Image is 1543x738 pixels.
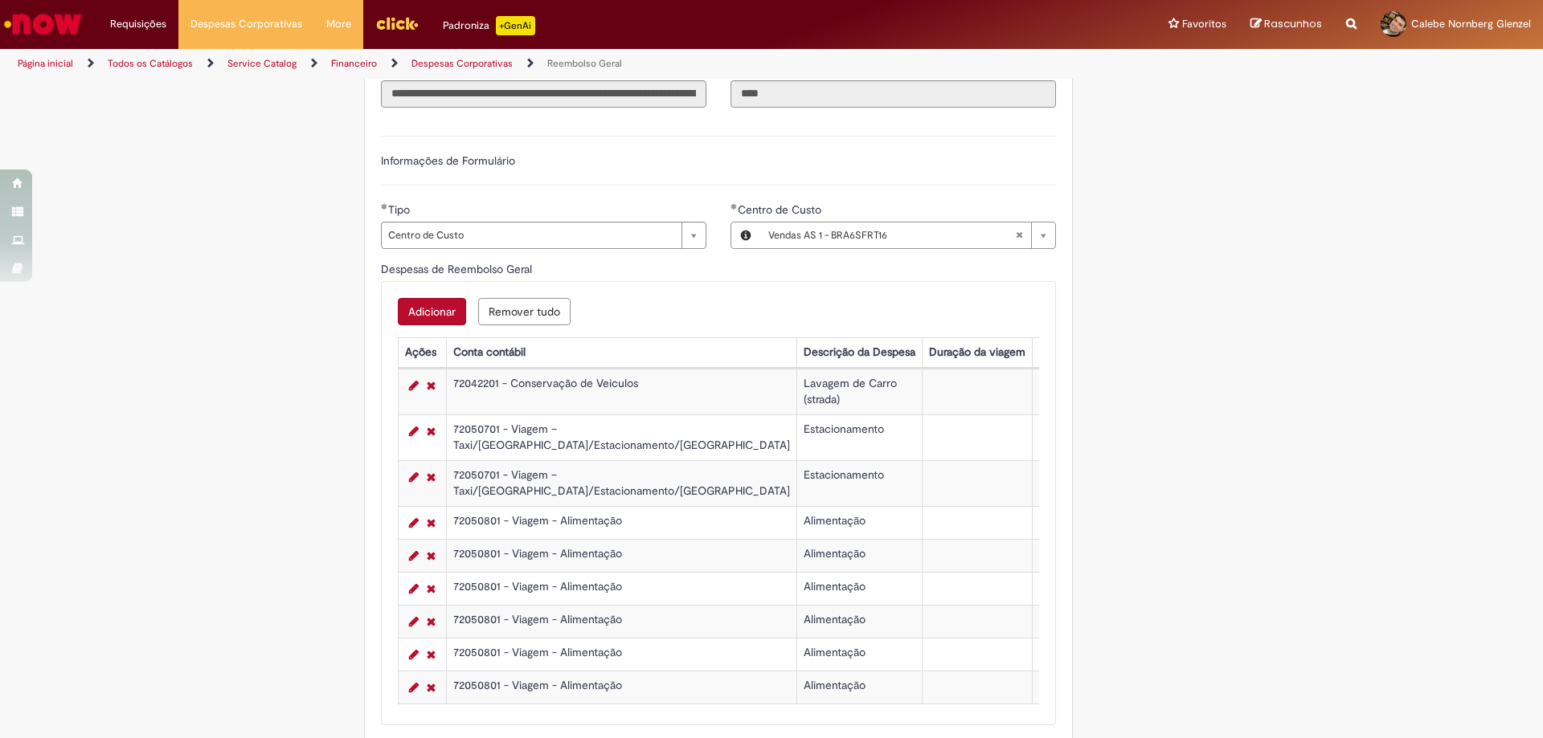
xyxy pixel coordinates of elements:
th: Ações [398,337,446,367]
a: Vendas AS 1 - BRA6SFRT16Limpar campo Centro de Custo [760,222,1055,248]
a: Remover linha 7 [423,612,440,631]
td: 72050801 - Viagem - Alimentação [446,572,796,605]
input: Título [381,80,706,108]
th: Conta contábil [446,337,796,367]
p: +GenAi [496,16,535,35]
th: Duração da viagem [922,337,1032,367]
td: 72042201 - Conservação de Veiculos [446,369,796,414]
a: Todos os Catálogos [108,57,193,70]
a: Financeiro [331,57,377,70]
span: Despesas de Reembolso Geral [381,262,535,276]
th: Quilometragem [1032,337,1123,367]
span: Centro de Custo [738,202,825,217]
a: Editar Linha 2 [405,422,423,441]
a: Editar Linha 8 [405,645,423,664]
a: Remover linha 2 [423,422,440,441]
span: Obrigatório Preenchido [381,203,388,210]
span: Vendas AS 1 - BRA6SFRT16 [768,222,1015,248]
a: Editar Linha 5 [405,546,423,565]
span: Calebe Nornberg Glenzel [1411,17,1531,31]
td: 72050801 - Viagem - Alimentação [446,605,796,638]
span: Despesas Corporativas [190,16,302,32]
th: Descrição da Despesa [796,337,922,367]
a: Editar Linha 9 [405,678,423,697]
td: 72050801 - Viagem - Alimentação [446,506,796,539]
span: More [326,16,351,32]
td: 72050801 - Viagem - Alimentação [446,638,796,671]
td: Lavagem de Carro (strada) [796,369,922,414]
a: Editar Linha 3 [405,467,423,487]
span: Rascunhos [1264,16,1322,31]
td: 72050801 - Viagem - Alimentação [446,539,796,572]
td: Alimentação [796,572,922,605]
a: Remover linha 4 [423,513,440,532]
td: Estacionamento [796,460,922,506]
a: Remover linha 9 [423,678,440,697]
a: Remover linha 6 [423,579,440,598]
a: Remover linha 5 [423,546,440,565]
a: Página inicial [18,57,73,70]
div: Padroniza [443,16,535,35]
a: Remover linha 1 [423,376,440,395]
a: Remover linha 3 [423,467,440,487]
span: Obrigatório Preenchido [731,203,738,210]
span: Favoritos [1182,16,1226,32]
a: Reembolso Geral [547,57,622,70]
td: 72050801 - Viagem - Alimentação [446,671,796,703]
a: Editar Linha 4 [405,513,423,532]
span: Requisições [110,16,166,32]
span: Centro de Custo [388,222,673,248]
a: Editar Linha 6 [405,579,423,598]
button: Remove all rows for Despesas de Reembolso Geral [478,298,571,325]
img: ServiceNow [2,8,84,40]
a: Service Catalog [227,57,297,70]
td: 72050701 - Viagem – Taxi/[GEOGRAPHIC_DATA]/Estacionamento/[GEOGRAPHIC_DATA] [446,460,796,506]
ul: Trilhas de página [12,49,1017,79]
abbr: Limpar campo Centro de Custo [1007,222,1031,248]
a: Remover linha 8 [423,645,440,664]
img: click_logo_yellow_360x200.png [375,11,419,35]
a: Despesas Corporativas [411,57,513,70]
span: Tipo [388,202,413,217]
a: Rascunhos [1250,17,1322,32]
td: Alimentação [796,539,922,572]
button: Centro de Custo, Visualizar este registro Vendas AS 1 - BRA6SFRT16 [731,222,760,248]
td: Alimentação [796,638,922,671]
button: Add a row for Despesas de Reembolso Geral [398,298,466,325]
td: Alimentação [796,605,922,638]
td: Alimentação [796,671,922,703]
td: 72050701 - Viagem – Taxi/[GEOGRAPHIC_DATA]/Estacionamento/[GEOGRAPHIC_DATA] [446,414,796,460]
td: Estacionamento [796,414,922,460]
input: Código da Unidade [731,80,1056,108]
a: Editar Linha 7 [405,612,423,631]
a: Editar Linha 1 [405,376,423,395]
td: Alimentação [796,506,922,539]
label: Informações de Formulário [381,153,515,168]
